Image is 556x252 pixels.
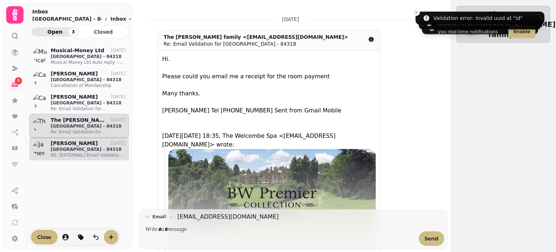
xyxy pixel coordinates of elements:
[51,77,126,83] p: [GEOGRAPHIC_DATA] - 84318
[68,28,78,36] div: 3
[162,72,376,81] div: Please could you email me a receipt for the room payment
[51,140,98,146] p: [PERSON_NAME]
[111,71,126,77] p: [DATE]
[51,100,126,106] p: [GEOGRAPHIC_DATA] - 84318
[73,230,88,244] button: tag-thread
[508,25,535,38] button: Enable
[33,117,48,132] img: The collins family
[162,106,376,115] div: [PERSON_NAME] Tel [PHONE_NUMBER] Sent from Gmail Mobile
[51,146,126,152] p: [GEOGRAPHIC_DATA] - 84318
[419,231,444,246] button: Send
[110,15,132,22] button: Inbox
[33,71,48,86] img: Carl Doswell
[29,44,129,240] div: grid
[104,230,118,244] button: create-convo
[33,94,48,109] img: Carl Doswell
[37,235,51,240] span: Close
[33,47,48,63] img: Musical-Money Ltd
[33,140,48,156] img: James Brennan
[51,152,126,158] p: RE: [EXTERNAL] Email Validation for [GEOGRAPHIC_DATA] - 84318
[282,16,299,23] p: [DATE]
[162,132,376,149] div: [DATE][DATE] 18:35, The Welcombe Spa < > wrote:
[111,140,126,146] p: [DATE]
[162,55,376,64] div: Hi.
[433,15,523,22] div: Validation error: Invalid uuid at "id"
[85,29,122,34] span: Closed
[51,71,98,77] p: [PERSON_NAME]
[32,15,102,22] p: [GEOGRAPHIC_DATA] - 84318
[111,94,126,100] p: [DATE]
[51,54,126,59] p: [GEOGRAPHIC_DATA] - 84318
[32,8,132,15] h2: Inbox
[425,236,438,241] span: Send
[37,29,73,34] span: Open
[17,78,20,83] span: 3
[51,117,107,123] p: The [PERSON_NAME] family
[111,47,126,53] p: [DATE]
[51,47,104,54] p: Musical-Money Ltd
[488,9,556,40] h2: The [PERSON_NAME] family
[177,212,279,221] a: [EMAIL_ADDRESS][DOMAIN_NAME]
[142,212,176,221] button: email
[164,40,348,47] div: Re: Email Validation for [GEOGRAPHIC_DATA] - 84318
[413,9,420,16] button: Close toast
[164,33,348,41] div: The [PERSON_NAME] family <[EMAIL_ADDRESS][DOMAIN_NAME]>
[162,133,336,148] a: [EMAIL_ADDRESS][DOMAIN_NAME]
[8,77,22,92] a: 3
[80,27,127,37] button: Closed
[162,89,376,115] div: Many thanks.
[51,59,126,65] p: Musical Money Ltd Auto reply – Out of Office until [DATE]
[51,123,126,129] p: [GEOGRAPHIC_DATA] - 84318
[31,230,58,244] button: Close
[51,106,126,112] p: Re: Email Validation for [GEOGRAPHIC_DATA] - 84318
[365,33,377,45] button: detail
[51,83,126,88] p: Cancellation of Membership
[89,230,103,244] button: is-read
[31,27,79,37] button: Open3
[227,187,317,218] img: brand logo
[111,117,126,123] p: [DATE]
[51,129,126,135] p: Re: Email Validation for [GEOGRAPHIC_DATA] - 84318
[51,94,98,100] p: [PERSON_NAME]
[32,15,132,22] nav: breadcrumb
